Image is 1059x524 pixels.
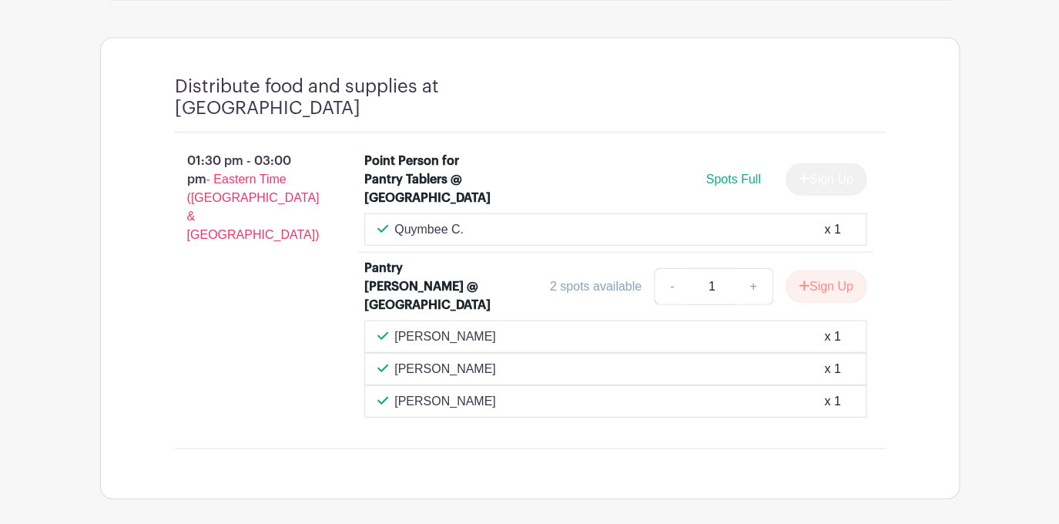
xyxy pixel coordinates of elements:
button: Sign Up [786,270,866,303]
div: x 1 [824,392,840,411]
span: - Eastern Time ([GEOGRAPHIC_DATA] & [GEOGRAPHIC_DATA]) [187,173,320,241]
div: Pantry [PERSON_NAME] @ [GEOGRAPHIC_DATA] [364,259,491,314]
p: 01:30 pm - 03:00 pm [150,146,340,250]
p: [PERSON_NAME] [394,327,496,346]
h4: Distribute food and supplies at [GEOGRAPHIC_DATA] [175,76,598,120]
div: x 1 [824,220,840,239]
p: [PERSON_NAME] [394,360,496,378]
a: - [654,268,689,305]
p: [PERSON_NAME] [394,392,496,411]
a: + [734,268,772,305]
div: x 1 [824,360,840,378]
div: 2 spots available [550,277,642,296]
div: x 1 [824,327,840,346]
div: Point Person for Pantry Tablers @ [GEOGRAPHIC_DATA] [364,152,491,207]
p: Quymbee C. [394,220,464,239]
span: Spots Full [705,173,760,186]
